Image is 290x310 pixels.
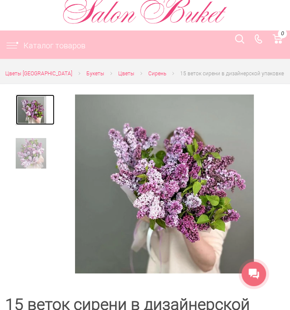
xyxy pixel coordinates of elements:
[278,29,287,38] span: 0
[148,71,166,77] span: Сирень
[5,69,72,78] a: Цветы [GEOGRAPHIC_DATA]
[118,69,134,78] a: Цветы
[180,71,284,77] span: 15 веток сирени в дизайнерской упаковке
[65,94,264,273] a: Увеличить
[5,71,72,77] span: Цветы [GEOGRAPHIC_DATA]
[86,71,104,77] span: Букеты
[75,94,254,273] img: 15 веток сирени в дизайнерской упаковке
[86,69,104,78] a: Букеты
[148,69,166,78] a: Сирень
[118,71,134,77] span: Цветы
